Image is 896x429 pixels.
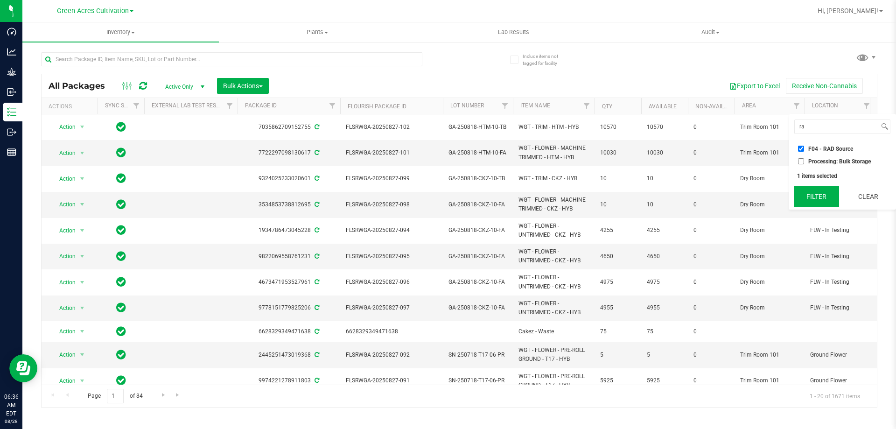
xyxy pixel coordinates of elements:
[77,198,88,211] span: select
[518,247,589,265] span: WGT - FLOWER - UNTRIMMED - CKZ - HYB
[313,352,319,358] span: Sync from Compliance System
[612,22,809,42] a: Audit
[647,123,682,132] span: 10570
[740,351,799,359] span: Trim Room 101
[313,328,319,335] span: Sync from Compliance System
[51,302,76,315] span: Action
[448,351,507,359] span: SN-250718-T17-06-PR
[450,102,484,109] a: Lot Number
[7,87,16,97] inline-svg: Inbound
[810,376,869,385] span: Ground Flower
[49,81,114,91] span: All Packages
[647,226,682,235] span: 4255
[346,351,437,359] span: FLSRWGA-20250827-092
[808,146,853,152] span: F04 - RAD Source
[448,252,507,261] span: GA-250818-CKZ-10-FA
[740,226,799,235] span: Dry Room
[693,226,729,235] span: 0
[49,103,94,110] div: Actions
[600,327,636,336] span: 75
[346,252,437,261] span: FLSRWGA-20250827-095
[693,148,729,157] span: 0
[51,172,76,185] span: Action
[613,28,808,36] span: Audit
[810,252,869,261] span: FLW - In Testing
[80,389,150,403] span: Page of 84
[7,148,16,157] inline-svg: Reports
[77,172,88,185] span: select
[236,278,342,287] div: 4673471953527961
[219,28,415,36] span: Plants
[518,299,589,317] span: WGT - FLOWER - UNTRIMMED - CKZ - HYB
[41,52,422,66] input: Search Package ID, Item Name, SKU, Lot or Part Number...
[740,200,799,209] span: Dry Room
[116,301,126,314] span: In Sync
[7,107,16,117] inline-svg: Inventory
[77,276,88,289] span: select
[693,303,729,312] span: 0
[171,389,185,401] a: Go to the last page
[518,123,589,132] span: WGT - TRIM - HTM - HYB
[740,148,799,157] span: Trim Room 101
[236,148,342,157] div: 7722297098130617
[808,159,871,164] span: Processing: Bulk Storage
[812,102,838,109] a: Location
[647,303,682,312] span: 4955
[485,28,542,36] span: Lab Results
[600,278,636,287] span: 4975
[51,348,76,361] span: Action
[51,120,76,134] span: Action
[77,120,88,134] span: select
[518,327,589,336] span: Cakez - Waste
[116,250,126,263] span: In Sync
[647,148,682,157] span: 10030
[647,200,682,209] span: 10
[647,252,682,261] span: 4650
[600,148,636,157] span: 10030
[9,354,37,382] iframe: Resource center
[245,102,277,109] a: Package ID
[51,250,76,263] span: Action
[313,201,319,208] span: Sync from Compliance System
[4,418,18,425] p: 08/28
[693,200,729,209] span: 0
[313,253,319,260] span: Sync from Compliance System
[51,147,76,160] span: Action
[693,351,729,359] span: 0
[105,102,141,109] a: Sync Status
[518,144,589,162] span: WGT - FLOWER - MACHINE TRIMMED - HTM - HYB
[448,200,507,209] span: GA-250818-CKZ-10-FA
[313,149,319,156] span: Sync from Compliance System
[740,174,799,183] span: Dry Room
[325,98,340,114] a: Filter
[77,224,88,237] span: select
[448,148,507,157] span: GA-250818-HTM-10-FA
[51,198,76,211] span: Action
[647,351,682,359] span: 5
[810,303,869,312] span: FLW - In Testing
[693,252,729,261] span: 0
[116,198,126,211] span: In Sync
[518,174,589,183] span: WGT - TRIM - CKZ - HYB
[217,78,269,94] button: Bulk Actions
[740,303,799,312] span: Dry Room
[116,224,126,237] span: In Sync
[346,174,437,183] span: FLSRWGA-20250827-099
[798,146,804,152] input: F04 - RAD Source
[222,98,238,114] a: Filter
[600,252,636,261] span: 4650
[693,278,729,287] span: 0
[346,376,437,385] span: FLSRWGA-20250827-091
[313,175,319,182] span: Sync from Compliance System
[740,376,799,385] span: Trim Room 101
[518,372,589,390] span: WGT - FLOWER - PRE-ROLL GROUND - T17 - HYB
[313,377,319,384] span: Sync from Compliance System
[797,173,888,179] div: 1 items selected
[649,103,677,110] a: Available
[693,327,729,336] span: 0
[448,278,507,287] span: GA-250818-CKZ-10-FA
[156,389,170,401] a: Go to the next page
[346,123,437,132] span: FLSRWGA-20250827-102
[116,275,126,288] span: In Sync
[602,103,612,110] a: Qty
